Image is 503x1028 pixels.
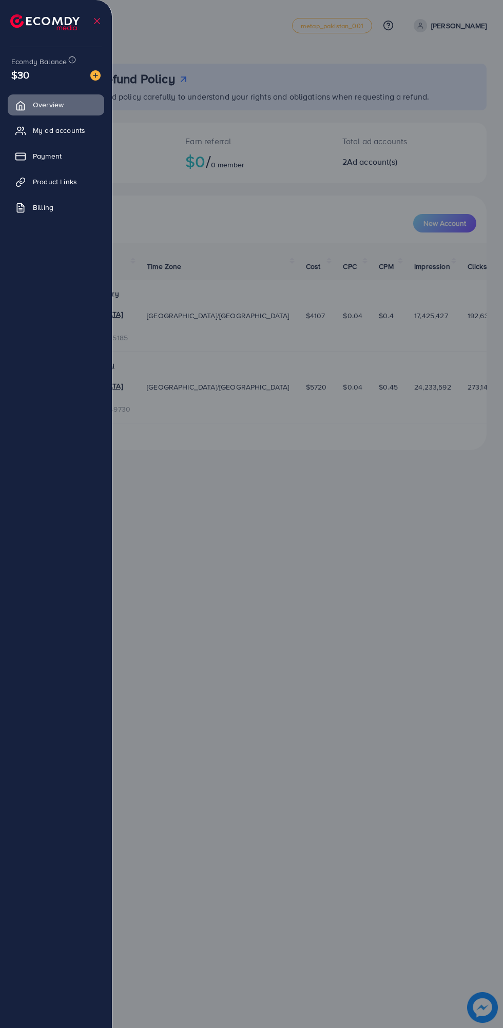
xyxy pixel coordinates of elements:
span: Payment [33,151,62,161]
a: Billing [8,197,104,218]
a: Payment [8,146,104,166]
img: image [90,70,101,81]
a: Product Links [8,171,104,192]
img: logo [10,14,80,30]
a: Overview [8,94,104,115]
span: Overview [33,100,64,110]
span: $30 [11,67,29,82]
span: Billing [33,202,53,212]
a: My ad accounts [8,120,104,141]
span: Product Links [33,177,77,187]
span: My ad accounts [33,125,85,135]
span: Ecomdy Balance [11,56,67,67]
